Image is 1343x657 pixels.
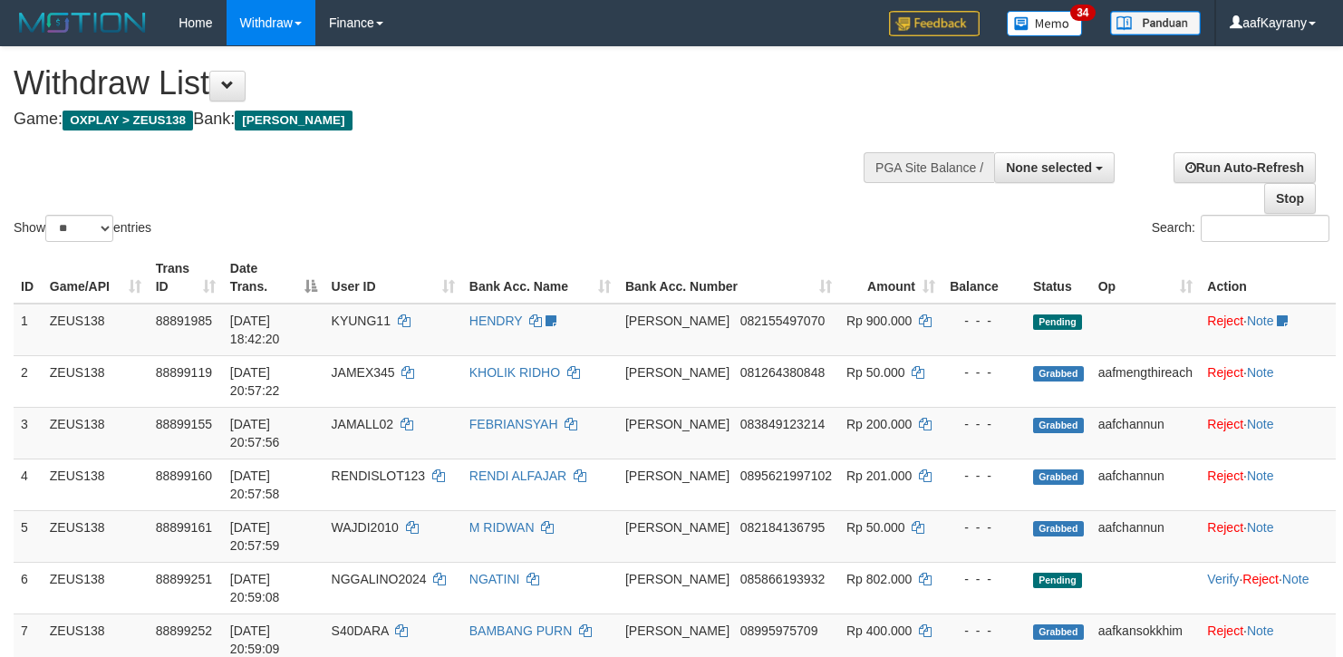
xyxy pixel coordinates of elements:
[469,417,558,431] a: FEBRIANSYAH
[156,520,212,535] span: 88899161
[864,152,994,183] div: PGA Site Balance /
[1033,314,1082,330] span: Pending
[14,252,43,304] th: ID
[625,572,729,586] span: [PERSON_NAME]
[156,623,212,638] span: 88899252
[1264,183,1316,214] a: Stop
[625,623,729,638] span: [PERSON_NAME]
[45,215,113,242] select: Showentries
[156,572,212,586] span: 88899251
[14,215,151,242] label: Show entries
[332,417,393,431] span: JAMALL02
[332,469,425,483] span: RENDISLOT123
[950,312,1019,330] div: - - -
[14,407,43,459] td: 3
[950,622,1019,640] div: - - -
[235,111,352,130] span: [PERSON_NAME]
[950,467,1019,485] div: - - -
[156,469,212,483] span: 88899160
[462,252,618,304] th: Bank Acc. Name: activate to sort column ascending
[469,623,573,638] a: BAMBANG PURN
[14,459,43,510] td: 4
[1091,510,1201,562] td: aafchannun
[43,304,149,356] td: ZEUS138
[1200,459,1336,510] td: ·
[332,314,391,328] span: KYUNG11
[942,252,1026,304] th: Balance
[156,417,212,431] span: 88899155
[846,469,912,483] span: Rp 201.000
[14,355,43,407] td: 2
[469,572,520,586] a: NGATINI
[1247,314,1274,328] a: Note
[1007,11,1083,36] img: Button%20Memo.svg
[1033,573,1082,588] span: Pending
[1207,314,1243,328] a: Reject
[846,520,905,535] span: Rp 50.000
[1207,623,1243,638] a: Reject
[230,314,280,346] span: [DATE] 18:42:20
[1207,520,1243,535] a: Reject
[950,363,1019,382] div: - - -
[43,510,149,562] td: ZEUS138
[1091,355,1201,407] td: aafmengthireach
[846,417,912,431] span: Rp 200.000
[1200,562,1336,614] td: · ·
[469,365,560,380] a: KHOLIK RIDHO
[1207,365,1243,380] a: Reject
[43,459,149,510] td: ZEUS138
[1033,418,1084,433] span: Grabbed
[14,9,151,36] img: MOTION_logo.png
[1201,215,1329,242] input: Search:
[1026,252,1091,304] th: Status
[740,417,825,431] span: Copy 083849123214 to clipboard
[625,365,729,380] span: [PERSON_NAME]
[149,252,223,304] th: Trans ID: activate to sort column ascending
[332,520,399,535] span: WAJDI2010
[230,623,280,656] span: [DATE] 20:59:09
[1033,366,1084,382] span: Grabbed
[1247,623,1274,638] a: Note
[1247,469,1274,483] a: Note
[950,415,1019,433] div: - - -
[469,314,523,328] a: HENDRY
[740,469,832,483] span: Copy 0895621997102 to clipboard
[618,252,839,304] th: Bank Acc. Number: activate to sort column ascending
[1070,5,1095,21] span: 34
[1033,521,1084,536] span: Grabbed
[740,365,825,380] span: Copy 081264380848 to clipboard
[740,572,825,586] span: Copy 085866193932 to clipboard
[324,252,462,304] th: User ID: activate to sort column ascending
[625,469,729,483] span: [PERSON_NAME]
[230,417,280,449] span: [DATE] 20:57:56
[63,111,193,130] span: OXPLAY > ZEUS138
[839,252,942,304] th: Amount: activate to sort column ascending
[994,152,1115,183] button: None selected
[1006,160,1092,175] span: None selected
[1242,572,1279,586] a: Reject
[740,520,825,535] span: Copy 082184136795 to clipboard
[43,407,149,459] td: ZEUS138
[230,572,280,604] span: [DATE] 20:59:08
[950,570,1019,588] div: - - -
[1174,152,1316,183] a: Run Auto-Refresh
[469,520,535,535] a: M RIDWAN
[230,469,280,501] span: [DATE] 20:57:58
[43,355,149,407] td: ZEUS138
[846,572,912,586] span: Rp 802.000
[14,111,877,129] h4: Game: Bank:
[846,314,912,328] span: Rp 900.000
[14,510,43,562] td: 5
[1091,252,1201,304] th: Op: activate to sort column ascending
[1207,469,1243,483] a: Reject
[1200,407,1336,459] td: ·
[1200,304,1336,356] td: ·
[230,520,280,553] span: [DATE] 20:57:59
[332,365,395,380] span: JAMEX345
[14,304,43,356] td: 1
[332,623,389,638] span: S40DARA
[1110,11,1201,35] img: panduan.png
[332,572,427,586] span: NGGALINO2024
[469,469,566,483] a: RENDI ALFAJAR
[156,314,212,328] span: 88891985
